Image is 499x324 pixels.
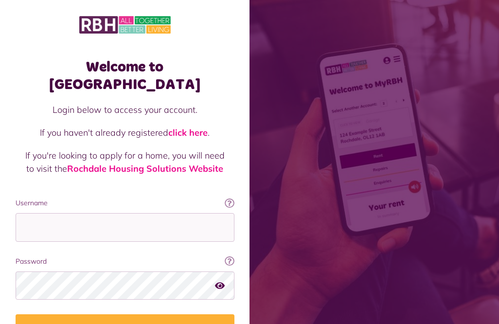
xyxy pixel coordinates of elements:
[16,198,234,208] label: Username
[25,149,225,175] p: If you're looking to apply for a home, you will need to visit the
[25,126,225,139] p: If you haven't already registered .
[16,58,234,93] h1: Welcome to [GEOGRAPHIC_DATA]
[79,15,171,35] img: MyRBH
[25,103,225,116] p: Login below to access your account.
[67,163,223,174] a: Rochdale Housing Solutions Website
[168,127,208,138] a: click here
[16,256,234,267] label: Password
